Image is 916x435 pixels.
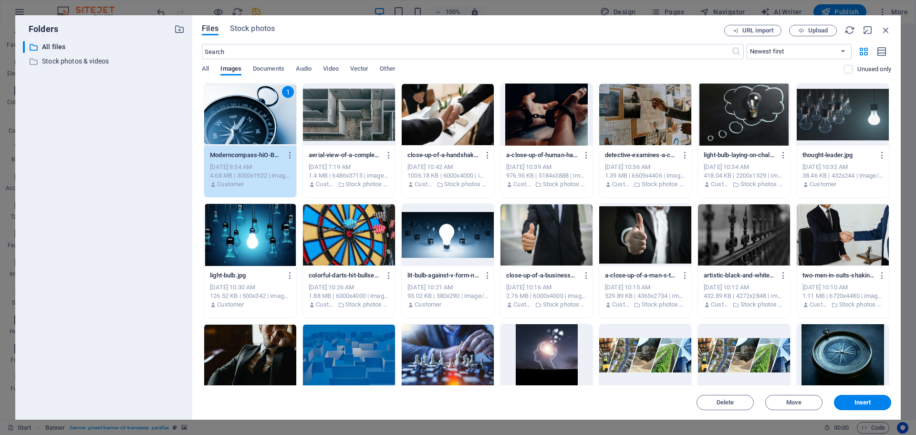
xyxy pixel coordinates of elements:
[407,180,488,189] div: By: Customer | Folder: Stock photos & videos
[724,25,781,36] button: URL import
[605,163,686,171] div: [DATE] 10:36 AM
[605,292,686,300] div: 529.89 KB | 4365x2734 | image/jpeg
[704,180,784,189] div: By: Customer | Folder: Stock photos & videos
[350,63,369,76] span: Vector
[309,283,389,292] div: [DATE] 10:26 AM
[605,271,677,280] p: a-close-up-of-a-man-s-thumbs-up-gesture-symbolizing-success-and-agreement.jpeg
[642,300,686,309] p: Stock photos & videos
[202,23,219,34] span: Files
[802,271,874,280] p: two-men-in-suits-shaking-hands-in-a-formal-office-environment-symbolizing-an-agreement.jpeg
[309,151,380,159] p: aerial-view-of-a-complex-indoor-labyrinth-made-of-concrete-walls-xDeavxsv-e5ppjH-7XXD8Q.jpeg
[506,300,587,309] div: By: Customer | Folder: Stock photos & videos
[506,271,578,280] p: close-up-of-a-businessman-in-a-suit-giving-a-thumbs-up-gesture-symbolizing-approval.jpeg
[253,63,284,76] span: Documents
[407,151,479,159] p: close-up-of-a-handshake-between-two-professionals-in-a-business-setting-symbolizing-agreement.jpeg
[802,292,883,300] div: 1.11 MB | 6720x4480 | image/jpeg
[605,151,677,159] p: detective-examines-a-corkboard-with-maps-and-photos-to-solve-a-mystery.jpeg
[513,180,532,189] p: Customer
[697,395,754,410] button: Delete
[210,163,291,171] div: [DATE] 9:54 AM
[704,292,784,300] div: 432.89 KB | 4272x2848 | image/jpeg
[543,300,587,309] p: Stock photos & videos
[834,395,891,410] button: Insert
[802,283,883,292] div: [DATE] 10:10 AM
[323,63,338,76] span: Video
[220,63,241,76] span: Images
[740,300,784,309] p: Stock photos & videos
[786,400,801,405] span: Move
[309,300,389,309] div: By: Customer | Folder: Stock photos & videos
[839,300,883,309] p: Stock photos & videos
[854,400,871,405] span: Insert
[309,171,389,180] div: 1.4 MB | 6486x3715 | image/jpeg
[543,180,587,189] p: Stock photos & videos
[415,300,441,309] p: Customer
[210,292,291,300] div: 126.52 KB | 500x342 | image/jpeg
[309,292,389,300] div: 1.88 MB | 6000x4000 | image/jpeg
[704,151,775,159] p: light-bulb-laying-on-chalkboard-with-drawn-thought-bubble-symbolizing-creative-ideas.jpeg
[210,171,291,180] div: 4.68 MB | 3000x1922 | image/png
[444,180,488,189] p: Stock photos & videos
[506,283,587,292] div: [DATE] 10:16 AM
[863,25,873,35] i: Minimize
[407,292,488,300] div: 93.02 KB | 580x290 | image/jpeg
[210,283,291,292] div: [DATE] 10:30 AM
[513,300,532,309] p: Customer
[704,163,784,171] div: [DATE] 10:34 AM
[202,44,731,59] input: Search
[380,63,395,76] span: Other
[605,180,686,189] div: By: Customer | Folder: Stock photos & videos
[23,23,58,35] p: Folders
[506,292,587,300] div: 2.76 MB | 6000x4000 | image/jpeg
[506,151,578,159] p: a-close-up-of-human-hands-handcuffed-on-a-table-with-a-dark-background-depicting-law-enforcement-...
[407,163,488,171] div: [DATE] 10:42 AM
[704,300,784,309] div: By: Customer | Folder: Stock photos & videos
[802,151,874,159] p: thought-leader.jpg
[202,63,209,76] span: All
[742,28,773,33] span: URL import
[42,42,167,53] p: All files
[808,28,828,33] span: Upload
[704,271,775,280] p: artistic-black-and-white-photo-of-a-decorative-wrought-iron-fence-with-shallow-depth-of-field.jpg
[345,300,389,309] p: Stock photos & videos
[316,180,335,189] p: Customer
[605,171,686,180] div: 1.39 MB | 6609x4406 | image/jpeg
[230,23,275,34] span: Stock photos
[642,180,686,189] p: Stock photos & videos
[765,395,822,410] button: Move
[210,151,281,159] p: Moderncompass-hiO-BzZtojw-_rIhpaTDHA.png
[407,271,479,280] p: lit-bulb-against-v-form-non-lit-bulbs-header.jpg
[810,300,829,309] p: Customer
[789,25,837,36] button: Upload
[217,300,244,309] p: Customer
[802,300,883,309] div: By: Customer | Folder: Stock photos & videos
[612,180,631,189] p: Customer
[711,180,730,189] p: Customer
[711,300,730,309] p: Customer
[704,283,784,292] div: [DATE] 10:12 AM
[210,271,281,280] p: light-bulb.jpg
[605,300,686,309] div: By: Customer | Folder: Stock photos & videos
[506,180,587,189] div: By: Customer | Folder: Stock photos & videos
[605,283,686,292] div: [DATE] 10:15 AM
[296,63,312,76] span: Audio
[23,41,25,53] div: ​
[506,163,587,171] div: [DATE] 10:39 AM
[309,180,389,189] div: By: Customer | Folder: Stock photos & videos
[810,180,836,189] p: Customer
[282,86,294,98] div: 1
[217,180,244,189] p: Customer
[881,25,891,35] i: Close
[345,180,389,189] p: Stock photos & videos
[407,283,488,292] div: [DATE] 10:21 AM
[407,171,488,180] div: 1006.18 KB | 6000x4000 | image/jpeg
[844,25,855,35] i: Reload
[857,65,891,74] p: Displays only files that are not in use on the website. Files added during this session can still...
[174,24,185,34] i: Create new folder
[717,400,734,405] span: Delete
[704,171,784,180] div: 418.04 KB | 2200x1529 | image/jpeg
[309,163,389,171] div: [DATE] 7:19 AM
[415,180,434,189] p: Customer
[612,300,631,309] p: Customer
[23,55,185,67] div: Stock photos & videos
